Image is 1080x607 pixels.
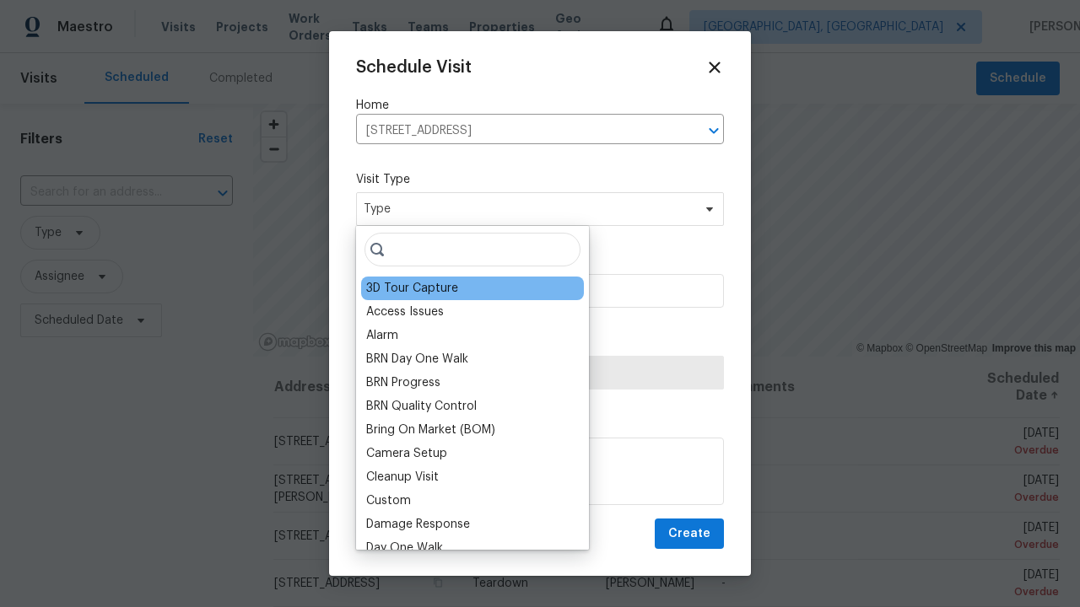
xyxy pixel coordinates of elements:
div: Damage Response [366,516,470,533]
span: Close [705,58,724,77]
div: Access Issues [366,303,444,320]
div: Cleanup Visit [366,469,439,486]
div: 3D Tour Capture [366,280,458,297]
input: Enter in an address [356,118,677,144]
span: Type [364,201,692,218]
div: Day One Walk [366,540,443,556]
div: Custom [366,492,411,509]
span: Create [668,524,710,545]
span: Schedule Visit [356,59,472,76]
div: Alarm [366,327,398,344]
div: Camera Setup [366,445,447,462]
div: BRN Day One Walk [366,351,468,368]
div: Bring On Market (BOM) [366,422,495,438]
button: Open [702,119,726,142]
div: BRN Progress [366,374,440,391]
div: BRN Quality Control [366,398,477,415]
label: Visit Type [356,171,724,188]
label: Home [356,97,724,114]
button: Create [655,518,724,550]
